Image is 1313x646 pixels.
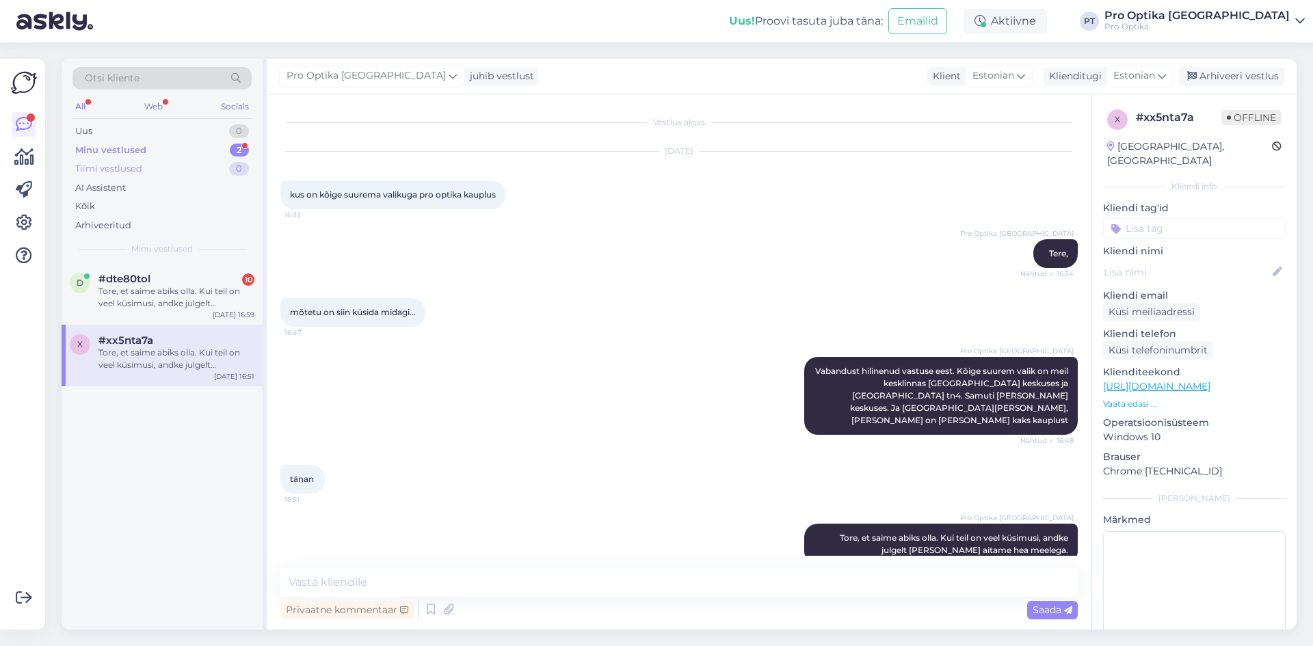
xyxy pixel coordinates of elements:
[280,601,414,619] div: Privaatne kommentaar
[1136,109,1221,126] div: # xx5nta7a
[98,273,150,285] span: #dte80tol
[242,273,254,286] div: 10
[290,189,496,200] span: kus on kõige suurema valikuga pro optika kauplus
[290,474,314,484] span: tänan
[729,13,883,29] div: Proovi tasuta juba täna:
[72,98,88,116] div: All
[1103,327,1286,341] p: Kliendi telefon
[98,334,153,347] span: #xx5nta7a
[964,9,1047,33] div: Aktiivne
[98,285,254,310] div: Tore, et saime abiks olla. Kui teil on veel küsimusi, andke julgelt [PERSON_NAME] aitame hea meel...
[1080,12,1099,31] div: PT
[1104,21,1290,32] div: Pro Optika
[1103,398,1286,410] p: Vaata edasi ...
[229,162,249,176] div: 0
[960,228,1074,239] span: Pro Optika [GEOGRAPHIC_DATA]
[960,346,1074,356] span: Pro Optika [GEOGRAPHIC_DATA]
[280,116,1078,129] div: Vestlus algas
[11,70,37,96] img: Askly Logo
[214,371,254,381] div: [DATE] 16:51
[972,68,1014,83] span: Estonian
[1103,513,1286,527] p: Märkmed
[1113,68,1155,83] span: Estonian
[1103,430,1286,444] p: Windows 10
[1020,435,1074,446] span: Nähtud ✓ 16:48
[98,347,254,371] div: Tore, et saime abiks olla. Kui teil on veel küsimusi, andke julgelt [PERSON_NAME] aitame hea meel...
[75,144,146,157] div: Minu vestlused
[85,71,140,85] span: Otsi kliente
[888,8,947,34] button: Emailid
[230,144,249,157] div: 2
[729,14,755,27] b: Uus!
[960,513,1074,523] span: Pro Optika [GEOGRAPHIC_DATA]
[1107,139,1272,168] div: [GEOGRAPHIC_DATA], [GEOGRAPHIC_DATA]
[1103,464,1286,479] p: Chrome [TECHNICAL_ID]
[1103,492,1286,504] div: [PERSON_NAME]
[280,145,1078,157] div: [DATE]
[218,98,252,116] div: Socials
[1103,450,1286,464] p: Brauser
[1103,303,1200,321] div: Küsi meiliaadressi
[75,181,126,195] div: AI Assistent
[1020,269,1074,279] span: Nähtud ✓ 16:34
[1179,67,1284,85] div: Arhiveeri vestlus
[1033,604,1072,616] span: Saada
[840,533,1070,555] span: Tore, et saime abiks olla. Kui teil on veel küsimusi, andke julgelt [PERSON_NAME] aitame hea meel...
[927,69,961,83] div: Klient
[1103,288,1286,303] p: Kliendi email
[1104,10,1305,32] a: Pro Optika [GEOGRAPHIC_DATA]Pro Optika
[284,327,336,338] span: 16:47
[142,98,165,116] div: Web
[1103,341,1213,360] div: Küsi telefoninumbrit
[1221,110,1282,125] span: Offline
[464,69,534,83] div: juhib vestlust
[1049,248,1068,258] span: Tere,
[75,124,92,138] div: Uus
[1103,244,1286,258] p: Kliendi nimi
[290,307,416,317] span: mõtetu on siin küsida midagi...
[229,124,249,138] div: 0
[284,210,336,220] span: 16:33
[1103,180,1286,193] div: Kliendi info
[75,219,131,232] div: Arhiveeritud
[284,494,336,504] span: 16:51
[1115,114,1120,124] span: x
[1103,380,1210,392] a: [URL][DOMAIN_NAME]
[1104,10,1290,21] div: Pro Optika [GEOGRAPHIC_DATA]
[77,278,83,288] span: d
[77,339,83,349] span: x
[75,162,142,176] div: Tiimi vestlused
[1103,416,1286,430] p: Operatsioonisüsteem
[815,366,1070,425] span: Vabandust hilinenud vastuse eest. Kõige suurem valik on meil kesklinnas [GEOGRAPHIC_DATA] keskuse...
[75,200,95,213] div: Kõik
[1103,365,1286,379] p: Klienditeekond
[1103,218,1286,239] input: Lisa tag
[287,68,446,83] span: Pro Optika [GEOGRAPHIC_DATA]
[1044,69,1102,83] div: Klienditugi
[1103,201,1286,215] p: Kliendi tag'id
[131,243,193,255] span: Minu vestlused
[1104,265,1270,280] input: Lisa nimi
[213,310,254,320] div: [DATE] 16:59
